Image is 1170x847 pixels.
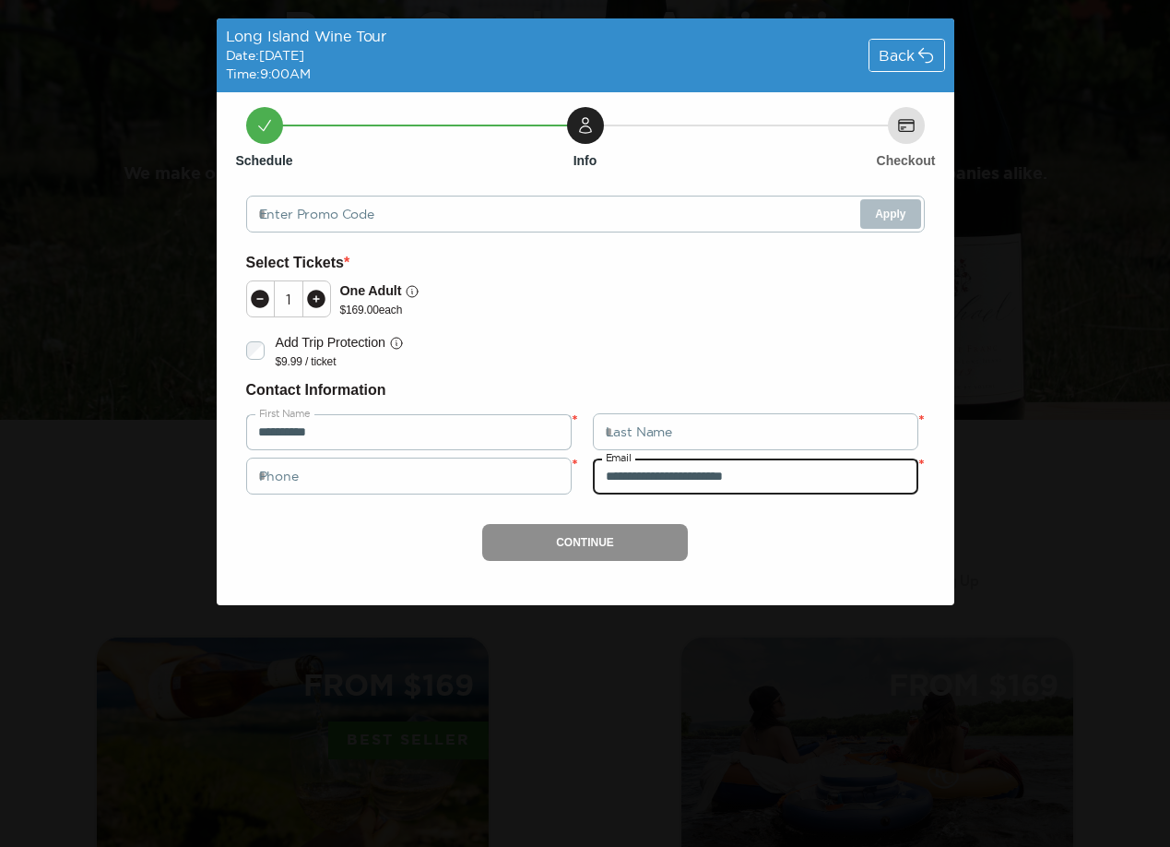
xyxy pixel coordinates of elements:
h6: Checkout [877,151,936,170]
h6: Schedule [235,151,292,170]
div: 1 [275,292,302,306]
span: Date: [DATE] [226,48,304,63]
p: $ 169.00 each [340,303,420,317]
p: Add Trip Protection [276,332,385,353]
h6: Contact Information [246,378,925,402]
h6: Select Tickets [246,251,925,275]
span: Back [879,48,914,63]
span: Time: 9:00AM [226,66,311,81]
span: Long Island Wine Tour [226,28,387,44]
h6: Info [573,151,597,170]
p: $9.99 / ticket [276,354,404,369]
p: One Adult [340,280,402,302]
